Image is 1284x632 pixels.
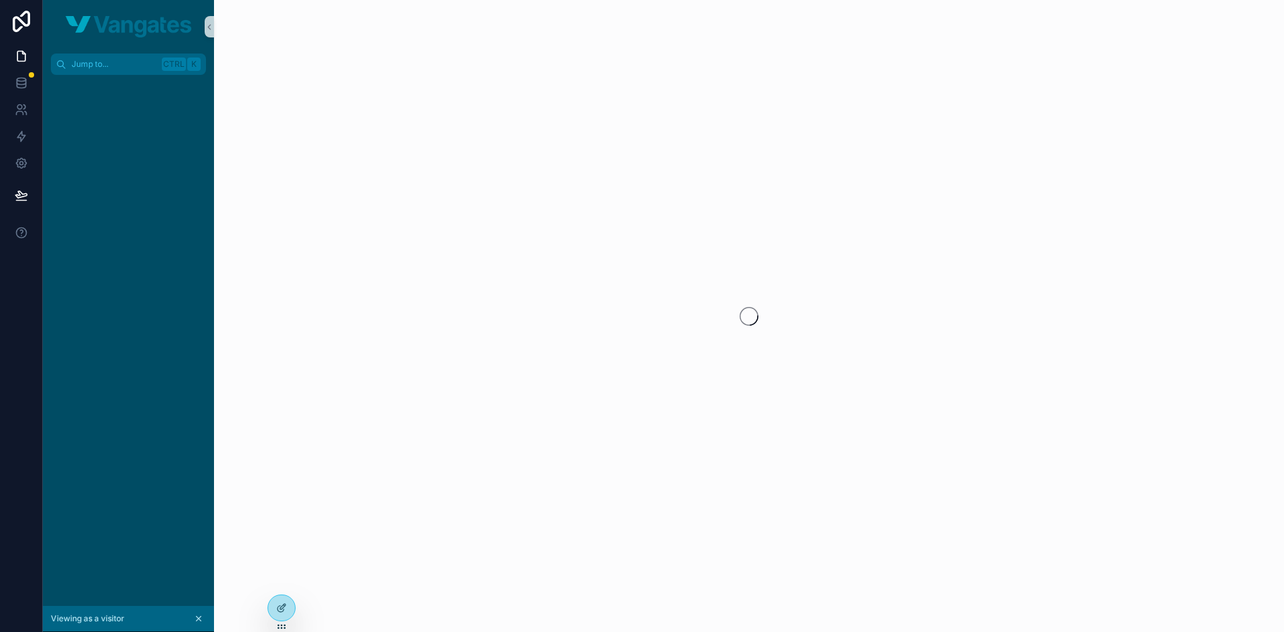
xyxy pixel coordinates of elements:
span: Ctrl [162,58,186,71]
div: scrollable content [43,75,214,99]
span: K [189,59,199,70]
img: App logo [66,16,191,37]
button: Jump to...CtrlK [51,54,206,75]
span: Jump to... [72,59,156,70]
span: Viewing as a visitor [51,613,124,624]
